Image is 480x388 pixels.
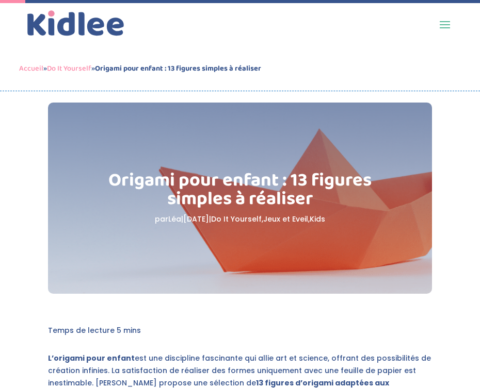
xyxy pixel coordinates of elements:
[90,171,391,213] h1: Origami pour enfant : 13 figures simples à réaliser
[183,214,209,224] span: [DATE]
[310,214,325,224] a: Kids
[168,214,181,224] a: Léa
[48,353,135,363] strong: L’origami pour enfant
[211,214,262,224] a: Do It Yourself
[263,214,308,224] a: Jeux et Eveil
[90,213,391,226] p: par | | , ,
